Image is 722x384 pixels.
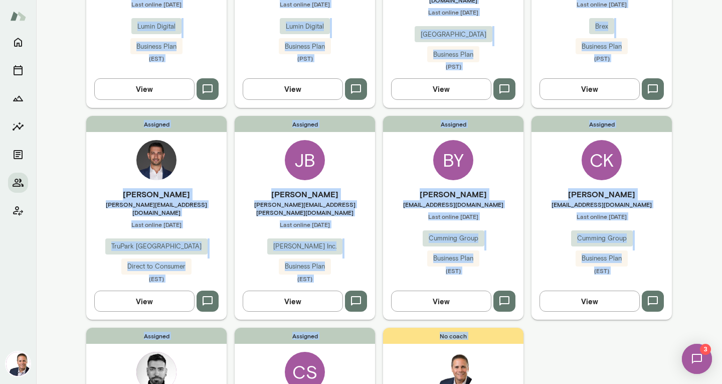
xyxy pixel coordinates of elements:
[576,42,628,52] span: Business Plan
[391,78,491,99] button: View
[571,233,633,243] span: Cumming Group
[94,291,195,312] button: View
[531,188,672,200] h6: [PERSON_NAME]
[121,262,192,272] span: Direct to Consumer
[131,22,182,32] span: Lumin Digital
[285,140,325,180] div: JB
[86,116,227,132] span: Assigned
[8,88,28,108] button: Growth Plan
[427,50,479,60] span: Business Plan
[531,54,672,62] span: (PST)
[589,22,614,32] span: Brex
[235,200,375,216] span: [PERSON_NAME][EMAIL_ADDRESS][PERSON_NAME][DOMAIN_NAME]
[423,233,484,243] span: Cumming Group
[8,32,28,52] button: Home
[94,78,195,99] button: View
[6,352,30,376] img: Jon Fraser
[280,22,330,32] span: Lumin Digital
[391,291,491,312] button: View
[10,7,26,26] img: Mento
[539,78,640,99] button: View
[235,54,375,62] span: (PST)
[279,262,331,272] span: Business Plan
[86,200,227,216] span: [PERSON_NAME][EMAIL_ADDRESS][DOMAIN_NAME]
[235,116,375,132] span: Assigned
[86,188,227,200] h6: [PERSON_NAME]
[531,212,672,220] span: Last online [DATE]
[86,328,227,344] span: Assigned
[383,8,523,16] span: Last online [DATE]
[415,30,492,40] span: [GEOGRAPHIC_DATA]
[86,54,227,62] span: (EST)
[8,201,28,221] button: Client app
[86,275,227,283] span: (EST)
[130,42,183,52] span: Business Plan
[8,145,28,165] button: Documents
[383,267,523,275] span: (EST)
[383,200,523,208] span: [EMAIL_ADDRESS][DOMAIN_NAME]
[235,275,375,283] span: (EST)
[8,60,28,80] button: Sessions
[267,241,342,251] span: [PERSON_NAME] Inc.
[433,140,473,180] div: BY
[235,220,375,228] span: Last online [DATE]
[243,78,343,99] button: View
[86,220,227,228] span: Last online [DATE]
[136,140,176,180] img: Aaron Alamary
[279,42,331,52] span: Business Plan
[383,62,523,70] span: (PST)
[235,188,375,200] h6: [PERSON_NAME]
[243,291,343,312] button: View
[531,267,672,275] span: (EST)
[539,291,640,312] button: View
[383,116,523,132] span: Assigned
[8,173,28,193] button: Members
[531,116,672,132] span: Assigned
[582,140,622,180] div: CK
[427,253,479,264] span: Business Plan
[531,200,672,208] span: [EMAIL_ADDRESS][DOMAIN_NAME]
[383,188,523,200] h6: [PERSON_NAME]
[235,328,375,344] span: Assigned
[576,253,628,264] span: Business Plan
[383,328,523,344] span: No coach
[383,212,523,220] span: Last online [DATE]
[105,241,208,251] span: TruPark [GEOGRAPHIC_DATA]
[8,116,28,137] button: Insights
